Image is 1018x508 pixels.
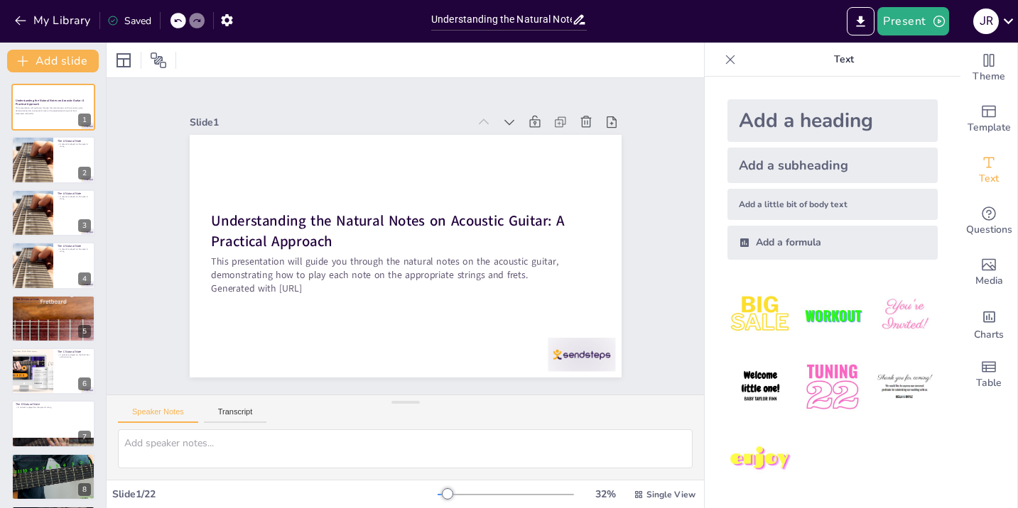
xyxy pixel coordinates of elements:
[960,94,1017,145] div: Add ready made slides
[727,189,938,220] div: Add a little bit of body text
[112,49,135,72] div: Layout
[960,145,1017,196] div: Add text boxes
[960,349,1017,400] div: Add a table
[727,426,794,492] img: 7.jpeg
[211,255,600,282] p: This presentation will guide you through the natural notes on the acoustic guitar, demonstrating ...
[973,9,999,34] div: J R
[16,407,91,409] p: D natural is played on the open D string.
[588,487,622,501] div: 32 %
[727,282,794,348] img: 1.jpeg
[211,211,564,251] strong: Understanding the Natural Notes on Acoustic Guitar: A Practical Approach
[16,99,85,106] strong: Understanding the Natural Notes on Acoustic Guitar: A Practical Approach
[799,282,865,348] img: 2.jpeg
[960,196,1017,247] div: Get real-time input from your audience
[847,7,874,35] button: Export to PowerPoint
[16,459,91,462] p: E natural is played on the second fret of the D string.
[58,195,91,200] p: A natural is played on the open A string.
[190,116,468,129] div: Slide 1
[58,192,91,196] p: The A Natural Note
[78,167,91,180] div: 2
[727,354,794,420] img: 4.jpeg
[118,407,198,423] button: Speaker Notes
[16,402,91,407] p: The D Natural Note
[968,120,1011,136] span: Template
[960,298,1017,349] div: Add charts and graphs
[11,453,95,500] div: 8
[78,377,91,390] div: 6
[204,407,267,423] button: Transcript
[431,9,572,30] input: Insert title
[107,14,151,28] div: Saved
[211,282,600,295] p: Generated with [URL]
[11,295,95,342] div: https://cdn.sendsteps.com/images/logo/sendsteps_logo_white.pnghttps://cdn.sendsteps.com/images/lo...
[975,273,1003,289] span: Media
[78,325,91,338] div: 5
[872,354,938,420] img: 6.jpeg
[112,487,438,501] div: Slide 1 / 22
[16,455,91,459] p: The E Natural Note
[16,301,91,304] p: B natural is played on the second fret of the A string.
[973,7,999,35] button: J R
[646,489,695,500] span: Single View
[16,297,91,301] p: The B Natural Note
[58,248,91,253] p: A natural is played on the open A string.
[966,222,1012,238] span: Questions
[7,50,99,72] button: Add slide
[58,142,91,147] p: A natural is played on the open A string.
[78,272,91,285] div: 4
[78,431,91,443] div: 7
[799,354,865,420] img: 5.jpeg
[78,483,91,496] div: 8
[742,43,946,77] p: Text
[11,348,95,394] div: https://cdn.sendsteps.com/images/logo/sendsteps_logo_white.pnghttps://cdn.sendsteps.com/images/lo...
[960,43,1017,94] div: Change the overall theme
[16,107,91,112] p: This presentation will guide you through the natural notes on the acoustic guitar, demonstrating ...
[11,400,95,447] div: 7
[11,136,95,183] div: https://cdn.sendsteps.com/images/logo/sendsteps_logo_white.pnghttps://cdn.sendsteps.com/images/lo...
[58,244,91,248] p: The A Natural Note
[973,69,1005,84] span: Theme
[960,247,1017,298] div: Add images, graphics, shapes or video
[58,353,91,358] p: C natural is played on the third fret of the A string.
[78,219,91,232] div: 3
[16,112,91,115] p: Generated with [URL]
[727,99,938,142] div: Add a heading
[78,114,91,126] div: 1
[976,375,1002,391] span: Table
[11,242,95,289] div: https://cdn.sendsteps.com/images/logo/sendsteps_logo_white.pnghttps://cdn.sendsteps.com/images/lo...
[11,9,97,32] button: My Library
[727,226,938,260] div: Add a formula
[974,327,1004,343] span: Charts
[877,7,948,35] button: Present
[11,84,95,131] div: https://cdn.sendsteps.com/images/logo/sendsteps_logo_white.pnghttps://cdn.sendsteps.com/images/lo...
[58,350,91,354] p: The C Natural Note
[872,282,938,348] img: 3.jpeg
[979,171,999,187] span: Text
[150,52,167,69] span: Position
[58,138,91,143] p: The A Natural Note
[11,189,95,236] div: https://cdn.sendsteps.com/images/logo/sendsteps_logo_white.pnghttps://cdn.sendsteps.com/images/lo...
[727,148,938,183] div: Add a subheading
